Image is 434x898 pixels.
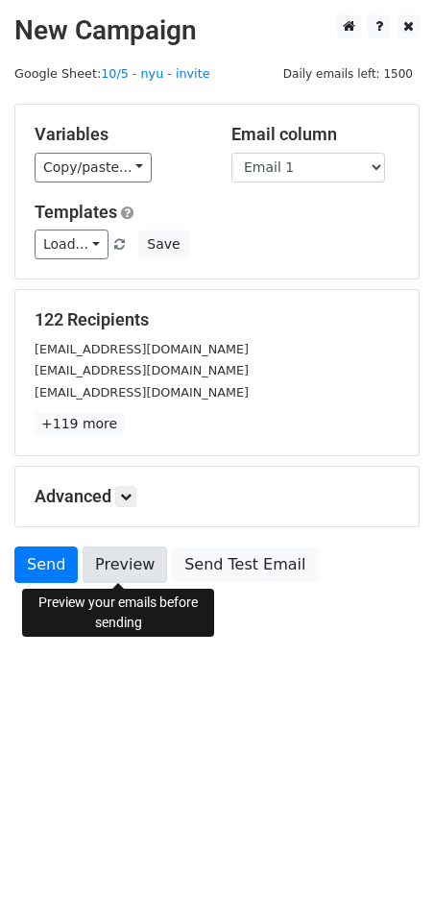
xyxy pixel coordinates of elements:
iframe: Chat Widget [338,806,434,898]
h5: Variables [35,124,203,145]
a: Send Test Email [172,546,318,583]
a: Copy/paste... [35,153,152,182]
h5: Advanced [35,486,399,507]
h2: New Campaign [14,14,420,47]
a: Daily emails left: 1500 [277,66,420,81]
span: Daily emails left: 1500 [277,63,420,85]
h5: Email column [231,124,399,145]
small: [EMAIL_ADDRESS][DOMAIN_NAME] [35,342,249,356]
button: Save [138,230,188,259]
a: +119 more [35,412,124,436]
small: [EMAIL_ADDRESS][DOMAIN_NAME] [35,385,249,400]
h5: 122 Recipients [35,309,399,330]
a: Preview [83,546,167,583]
small: Google Sheet: [14,66,209,81]
small: [EMAIL_ADDRESS][DOMAIN_NAME] [35,363,249,377]
a: 10/5 - nyu - invite [101,66,209,81]
a: Templates [35,202,117,222]
a: Load... [35,230,108,259]
a: Send [14,546,78,583]
div: Preview your emails before sending [22,589,214,637]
